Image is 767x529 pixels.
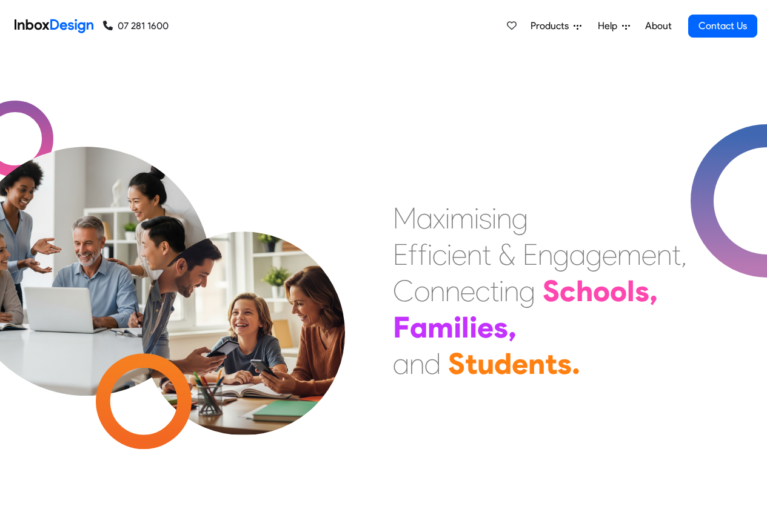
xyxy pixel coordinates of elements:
div: o [610,273,627,309]
div: S [543,273,560,309]
div: Maximising Efficient & Engagement, Connecting Schools, Families, and Students. [393,200,687,382]
div: g [586,236,602,273]
div: s [494,309,508,345]
div: m [617,236,641,273]
div: i [447,236,452,273]
div: o [593,273,610,309]
div: a [410,309,427,345]
div: t [490,273,499,309]
div: c [432,236,447,273]
div: t [465,345,477,382]
div: i [445,200,450,236]
div: l [461,309,469,345]
div: o [414,273,430,309]
div: x [433,200,445,236]
div: d [494,345,512,382]
div: a [393,345,409,382]
div: E [523,236,538,273]
div: h [576,273,593,309]
div: s [635,273,649,309]
div: e [477,309,494,345]
div: e [460,273,475,309]
div: i [474,200,479,236]
div: f [408,236,418,273]
div: c [560,273,576,309]
div: e [512,345,528,382]
img: parents_with_child.png [116,181,370,435]
div: e [602,236,617,273]
div: t [672,236,681,273]
div: a [417,200,433,236]
div: M [393,200,417,236]
span: Help [598,19,622,33]
div: c [475,273,490,309]
div: s [557,345,572,382]
span: Products [531,19,574,33]
div: g [553,236,569,273]
div: d [424,345,441,382]
div: s [479,200,492,236]
div: n [528,345,545,382]
div: t [482,236,491,273]
div: i [492,200,497,236]
div: i [469,309,477,345]
div: n [430,273,445,309]
a: Help [593,14,635,38]
div: i [427,236,432,273]
a: Contact Us [688,15,757,38]
a: About [641,14,675,38]
div: u [477,345,494,382]
div: C [393,273,414,309]
div: i [499,273,504,309]
div: t [545,345,557,382]
div: a [569,236,586,273]
div: f [418,236,427,273]
div: n [445,273,460,309]
div: F [393,309,410,345]
div: m [450,200,474,236]
div: n [497,200,512,236]
div: n [467,236,482,273]
div: i [454,309,461,345]
div: n [538,236,553,273]
div: l [627,273,635,309]
div: . [572,345,580,382]
div: n [504,273,519,309]
div: g [519,273,535,309]
div: , [681,236,687,273]
div: e [641,236,657,273]
div: & [498,236,515,273]
div: E [393,236,408,273]
a: 07 281 1600 [103,19,169,33]
div: m [427,309,454,345]
div: n [657,236,672,273]
div: g [512,200,528,236]
div: n [409,345,424,382]
div: , [649,273,658,309]
div: e [452,236,467,273]
a: Products [526,14,586,38]
div: , [508,309,517,345]
div: S [448,345,465,382]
